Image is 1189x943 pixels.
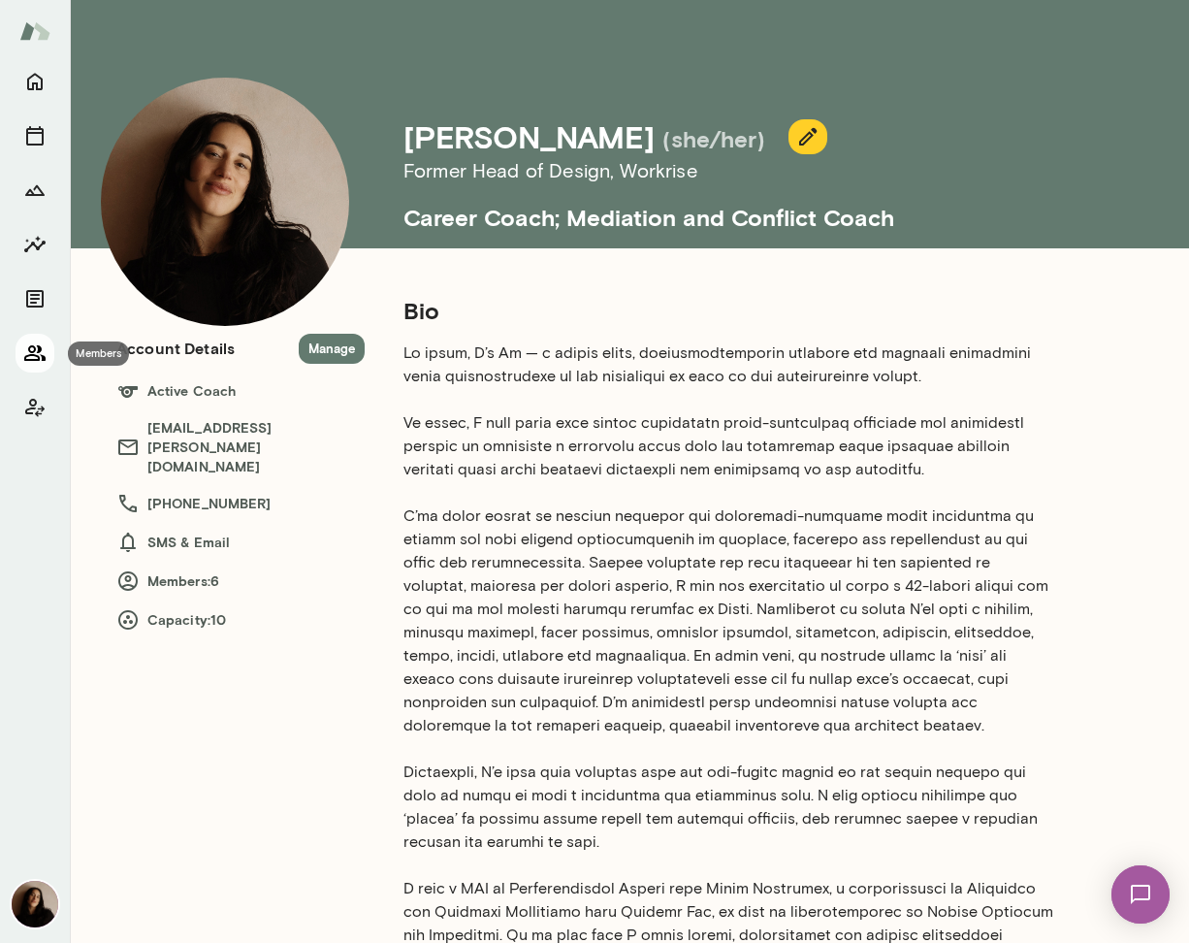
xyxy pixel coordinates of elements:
[299,334,365,364] button: Manage
[116,531,365,554] h6: SMS & Email
[116,492,365,515] h6: [PHONE_NUMBER]
[16,225,54,264] button: Insights
[403,295,1055,326] h5: Bio
[19,13,50,49] img: Mento
[16,388,54,427] button: Client app
[16,62,54,101] button: Home
[16,116,54,155] button: Sessions
[116,418,365,476] h6: [EMAIL_ADDRESS][PERSON_NAME][DOMAIN_NAME]
[116,608,365,632] h6: Capacity: 10
[116,379,365,403] h6: Active Coach
[403,186,1166,233] h5: Career Coach; Mediation and Conflict Coach
[403,155,1166,186] h6: Former Head of Design , Workrise
[116,569,365,593] h6: Members: 6
[403,118,655,155] h4: [PERSON_NAME]
[116,337,235,360] h6: Account Details
[662,123,765,154] h5: (she/her)
[101,78,349,326] img: Fiona Nodar
[16,171,54,210] button: Growth Plan
[12,881,58,927] img: Fiona Nodar
[68,341,129,366] div: Members
[16,334,54,373] button: Members
[16,279,54,318] button: Documents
